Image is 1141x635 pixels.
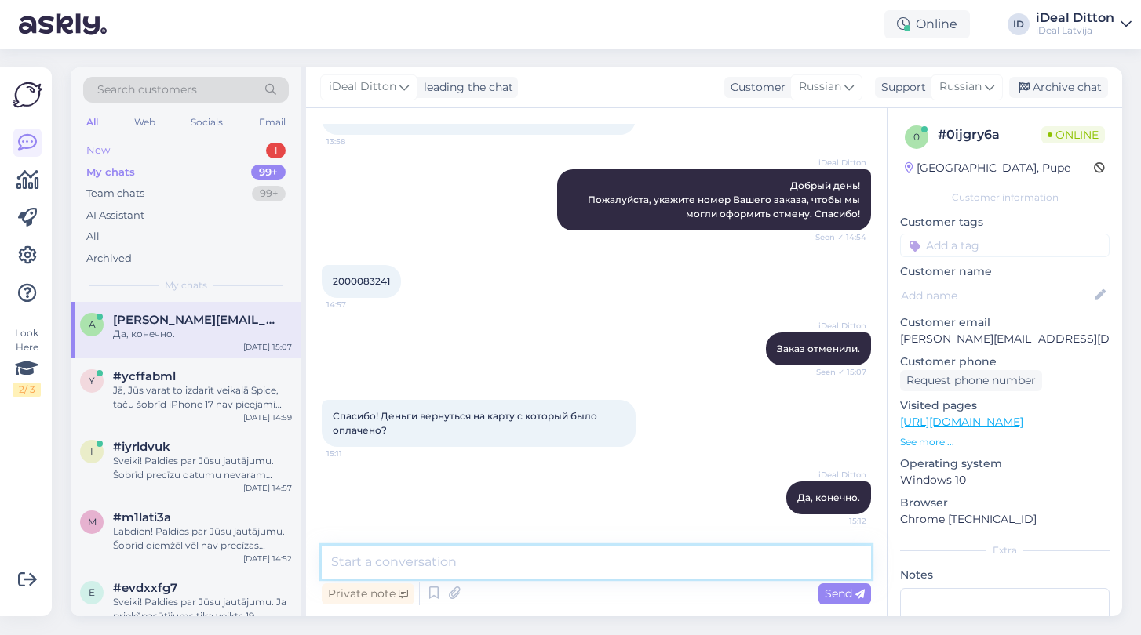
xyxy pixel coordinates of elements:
[266,143,286,158] div: 1
[165,278,207,292] span: My chats
[113,510,171,524] span: #m1lati3a
[900,314,1110,331] p: Customer email
[900,567,1110,583] p: Notes
[131,112,159,132] div: Web
[113,383,292,412] div: Jā, Jūs varat to izdarīt veikalā Spice, taču šobrīd iPhone 17 nav pieejami noliktavā. Ieteicams v...
[252,186,286,201] div: 99+
[1036,24,1114,37] div: iDeal Latvija
[13,80,42,110] img: Askly Logo
[113,595,292,623] div: Sveiki! Paldies par Jūsu jautājumu. Ja priekšpasūtījums tika veikts 19. septembrī, pasūtījumi tie...
[86,208,144,223] div: AI Assistant
[113,440,170,454] span: #iyrldvuk
[900,397,1110,414] p: Visited pages
[97,82,197,98] span: Search customers
[900,370,1042,391] div: Request phone number
[1008,13,1030,35] div: ID
[905,160,1070,176] div: [GEOGRAPHIC_DATA], Pupe
[251,165,286,180] div: 99+
[13,383,41,397] div: 2 / 3
[326,136,385,147] span: 13:58
[900,455,1110,472] p: Operating system
[113,327,292,341] div: Да, конечно.
[86,186,144,201] div: Team chats
[900,190,1110,205] div: Customer information
[900,511,1110,528] p: Chrome [TECHNICAL_ID]
[900,263,1110,280] p: Customer name
[89,586,95,598] span: e
[86,251,132,267] div: Archived
[900,354,1110,370] p: Customer phone
[777,343,860,354] span: Заказ отменили.
[333,275,390,287] span: 2000083241
[90,445,93,457] span: i
[83,112,101,132] div: All
[89,375,95,386] span: y
[329,78,396,96] span: iDeal Ditton
[939,78,982,96] span: Russian
[256,112,289,132] div: Email
[807,366,866,378] span: Seen ✓ 15:07
[588,180,862,220] span: Добрый день! Пожалуйста, укажите номер Вашего заказа, чтобы мы могли оформить отмену. Спасибо!
[913,131,920,143] span: 0
[900,543,1110,557] div: Extra
[86,165,135,180] div: My chats
[900,495,1110,511] p: Browser
[799,78,841,96] span: Russian
[243,341,292,353] div: [DATE] 15:07
[724,79,786,96] div: Customer
[807,469,866,481] span: iDeal Ditton
[875,79,926,96] div: Support
[113,313,276,327] span: artjoms.vasiljevs@inbox.lv
[113,524,292,553] div: Labdien! Paldies par Jūsu jautājumu. Šobrīd diemžēl vēl nav precīzas informācijas par AirPods Pro...
[900,415,1023,429] a: [URL][DOMAIN_NAME]
[938,125,1041,144] div: # 0ijgry6a
[1009,77,1108,98] div: Archive chat
[807,515,866,527] span: 15:12
[807,157,866,169] span: iDeal Ditton
[113,369,176,383] span: #ycffabml
[333,410,600,436] span: Спасибо! Деньги вернуться на карту с который было оплачено?
[1041,126,1105,143] span: Online
[884,10,970,38] div: Online
[1036,12,1132,37] a: iDeal DittoniDeal Latvija
[113,454,292,482] div: Sveiki! Paldies par Jūsu jautājumu. Šobrīd precīzu datumu nevaram pateikt – priekšpasūtījumi tiek...
[900,214,1110,230] p: Customer tags
[86,229,100,245] div: All
[417,79,513,96] div: leading the chat
[326,299,385,310] span: 14:57
[825,586,865,601] span: Send
[900,331,1110,347] p: [PERSON_NAME][EMAIL_ADDRESS][DOMAIN_NAME]
[89,318,96,330] span: a
[326,448,385,459] span: 15:11
[807,320,866,332] span: iDeal Ditton
[86,143,110,158] div: New
[113,581,177,595] span: #evdxxfg7
[88,516,97,528] span: m
[1036,12,1114,24] div: iDeal Ditton
[243,482,292,494] div: [DATE] 14:57
[807,231,866,243] span: Seen ✓ 14:54
[188,112,226,132] div: Socials
[243,553,292,564] div: [DATE] 14:52
[900,472,1110,488] p: Windows 10
[13,326,41,397] div: Look Here
[243,412,292,423] div: [DATE] 14:59
[900,234,1110,257] input: Add a tag
[901,287,1092,304] input: Add name
[900,435,1110,449] p: See more ...
[322,583,414,604] div: Private note
[797,492,860,503] span: Да, конечно.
